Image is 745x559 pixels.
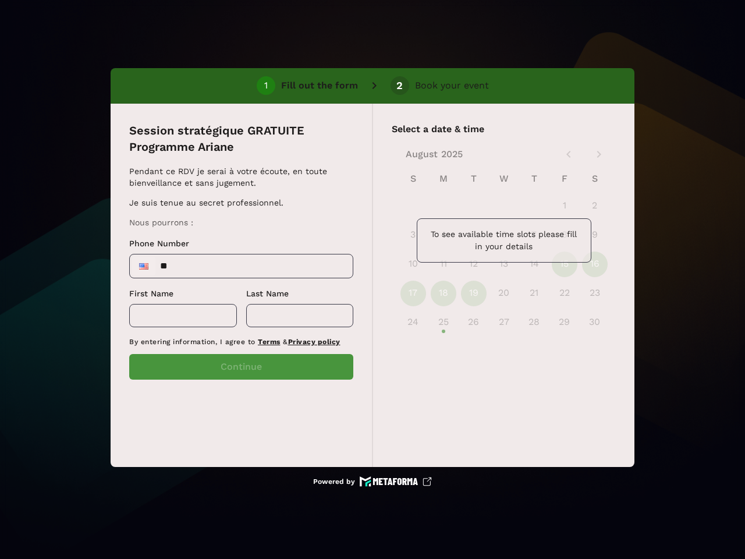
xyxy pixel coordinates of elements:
p: Powered by [313,477,355,486]
p: Select a date & time [392,122,616,136]
p: By entering information, I agree to [129,337,353,347]
div: 1 [264,80,268,91]
span: & [283,338,288,346]
p: Je suis tenue au secret professionnel. [129,197,350,208]
div: 2 [396,80,403,91]
span: First Name [129,289,173,298]
span: Last Name [246,289,289,298]
p: Pendant ce RDV je serai à votre écoute, en toute bienveillance et sans jugement. [129,165,350,189]
span: Phone Number [129,239,189,248]
a: Terms [258,338,281,346]
p: Fill out the form [281,79,358,93]
a: Privacy policy [288,338,340,346]
p: Session stratégique GRATUITE Programme Ariane [129,122,353,155]
p: Nous pourrons : [129,217,350,228]
div: United States: + 1 [132,257,155,275]
a: Powered by [313,476,432,487]
p: Book your event [415,79,489,93]
p: To see available time slots please fill in your details [427,228,581,253]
